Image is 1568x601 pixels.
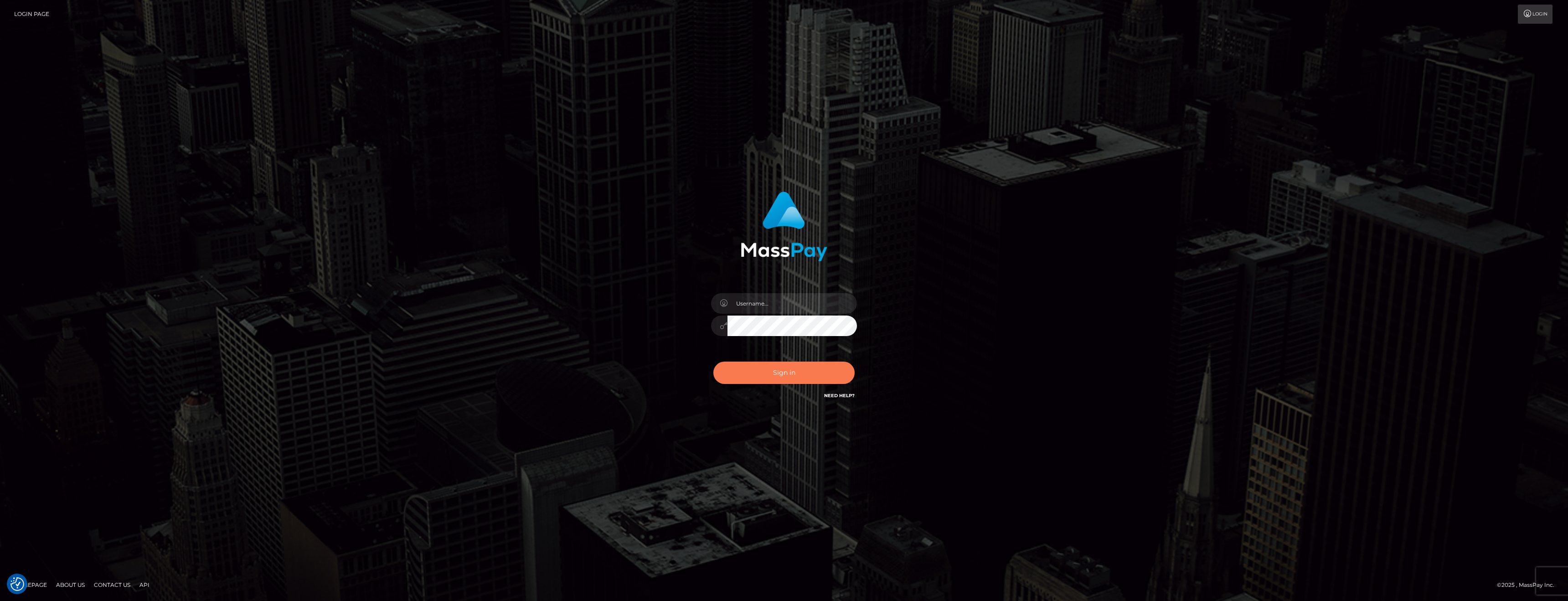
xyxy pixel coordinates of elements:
a: Login Page [14,5,49,24]
button: Sign in [713,362,855,384]
button: Consent Preferences [10,577,24,591]
img: Revisit consent button [10,577,24,591]
a: Need Help? [824,393,855,399]
a: About Us [52,578,88,592]
input: Username... [727,293,857,314]
a: Homepage [10,578,51,592]
img: MassPay Login [741,192,827,261]
a: Login [1518,5,1553,24]
a: Contact Us [90,578,134,592]
a: API [136,578,153,592]
div: © 2025 , MassPay Inc. [1497,580,1561,590]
